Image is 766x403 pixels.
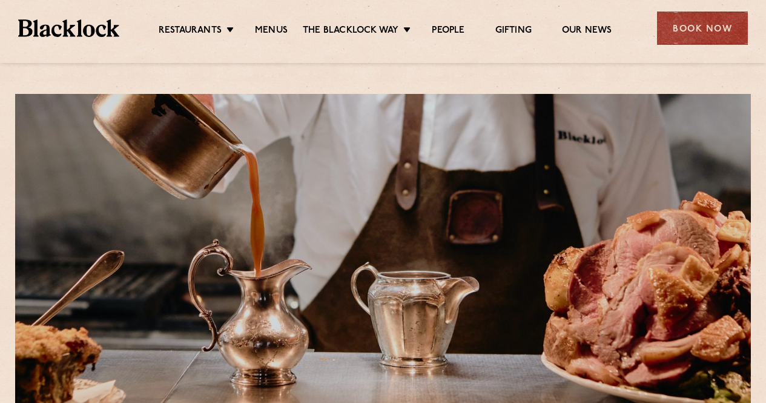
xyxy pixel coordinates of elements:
a: People [432,25,464,38]
a: Gifting [495,25,532,38]
a: The Blacklock Way [303,25,398,38]
a: Restaurants [159,25,222,38]
a: Menus [255,25,288,38]
div: Book Now [657,12,748,45]
img: BL_Textured_Logo-footer-cropped.svg [18,19,119,36]
a: Our News [562,25,612,38]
